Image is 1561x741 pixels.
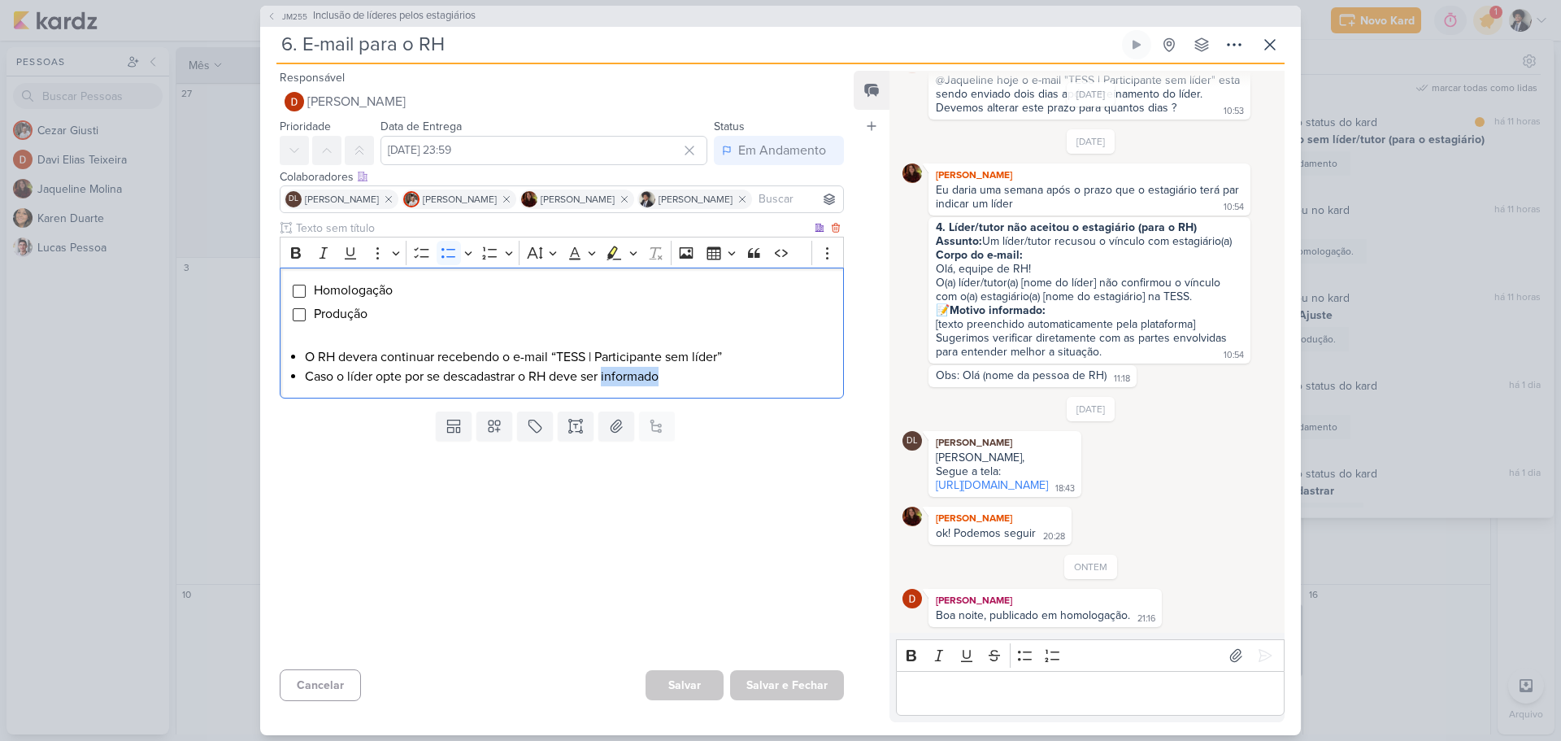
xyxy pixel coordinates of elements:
[902,431,922,451] div: Danilo Leite
[285,92,304,111] img: Davi Elias Teixeira
[755,190,840,209] input: Buscar
[285,191,302,207] div: Danilo Leite
[936,303,1243,331] div: 📝 [texto preenchido automaticamente pela plataforma]
[896,639,1285,671] div: Editor toolbar
[1130,38,1143,51] div: Ligar relógio
[1137,612,1155,625] div: 21:16
[936,608,1130,622] div: Boa noite, publicado em homologação.
[659,192,733,207] span: [PERSON_NAME]
[280,168,844,185] div: Colaboradores
[714,120,745,133] label: Status
[932,592,1159,608] div: [PERSON_NAME]
[936,331,1230,359] div: Sugerimos verificar diretamente com as partes envolvidas para entender melhor a situação.
[936,478,1048,492] a: [URL][DOMAIN_NAME]
[932,510,1068,526] div: [PERSON_NAME]
[1055,482,1075,495] div: 18:43
[639,191,655,207] img: Pedro Luahn Simões
[936,248,1243,276] div: Olá, equipe de RH!
[936,276,1243,303] div: O(a) líder/tutor(a) [nome do líder] não confirmou o vínculo com o(a) estagiário(a) [nome do estag...
[902,507,922,526] img: Jaqueline Molina
[293,220,811,237] input: Texto sem título
[902,163,922,183] img: Jaqueline Molina
[380,136,707,165] input: Select a date
[950,303,1046,317] strong: Motivo informado:
[936,234,982,248] strong: Assunto:
[280,237,844,268] div: Editor toolbar
[280,669,361,701] button: Cancelar
[907,437,918,446] p: DL
[936,248,1023,262] strong: Corpo do e-mail:
[314,282,393,299] span: Homologação
[1043,530,1065,543] div: 20:28
[936,464,1074,478] div: Segue a tela:
[936,183,1242,211] div: Eu daria uma semana após o prazo que o estagiário terá par indicar um líder
[280,120,331,133] label: Prioridade
[936,234,1243,248] div: Um líder/tutor recusou o vínculo com estagiário(a)
[1224,105,1244,118] div: 10:53
[276,30,1119,59] input: Kard Sem Título
[307,92,406,111] span: [PERSON_NAME]
[380,120,462,133] label: Data de Entrega
[936,526,1036,540] div: ok! Podemos seguir
[936,220,1197,234] strong: 4. Líder/tutor não aceitou o estagiário (para o RH)
[305,192,379,207] span: [PERSON_NAME]
[1114,373,1130,386] div: 11:18
[305,347,835,367] li: O RH devera continuar recebendo o e-mail “TESS | Participante sem líder”
[305,367,835,386] li: Caso o líder opte por se descadastrar o RH deve ser informado
[280,71,345,85] label: Responsável
[1224,349,1244,362] div: 10:54
[902,589,922,608] img: Davi Elias Teixeira
[423,192,497,207] span: [PERSON_NAME]
[932,167,1247,183] div: [PERSON_NAME]
[932,434,1078,451] div: [PERSON_NAME]
[738,141,826,160] div: Em Andamento
[936,451,1074,464] div: [PERSON_NAME],
[521,191,537,207] img: Jaqueline Molina
[714,136,844,165] button: Em Andamento
[936,73,1243,115] div: @Jaqueline hoje o e-mail "TESS | Participante sem líder" esta sendo enviado dois dias após o trei...
[280,87,844,116] button: [PERSON_NAME]
[314,306,367,322] span: Produção
[896,671,1285,716] div: Editor editing area: main
[936,368,1107,382] div: Obs: Olá (nome da pessoa de RH)
[289,195,298,203] p: DL
[1224,201,1244,214] div: 10:54
[541,192,615,207] span: [PERSON_NAME]
[280,268,844,399] div: Editor editing area: main
[403,191,420,207] img: Cezar Giusti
